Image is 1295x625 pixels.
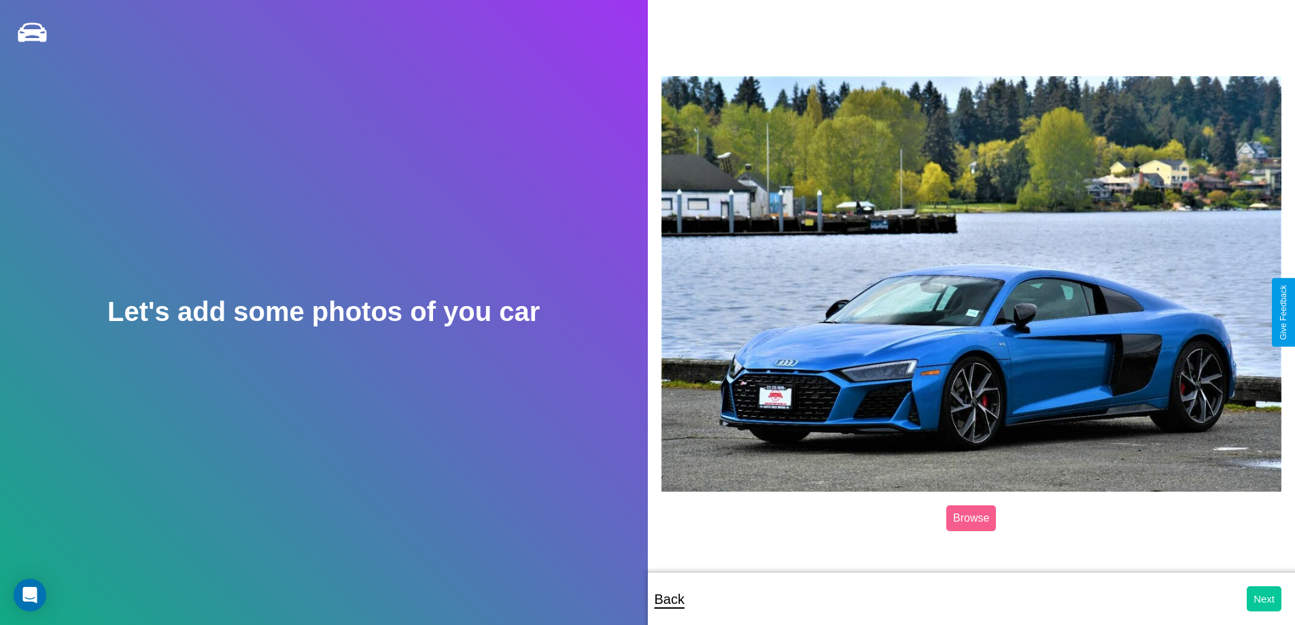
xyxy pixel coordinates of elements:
img: posted [661,76,1282,492]
div: Open Intercom Messenger [14,579,46,611]
div: Give Feedback [1279,285,1288,340]
button: Next [1247,586,1281,611]
label: Browse [946,505,996,531]
p: Back [655,587,685,611]
h2: Let's add some photos of you car [107,297,540,327]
